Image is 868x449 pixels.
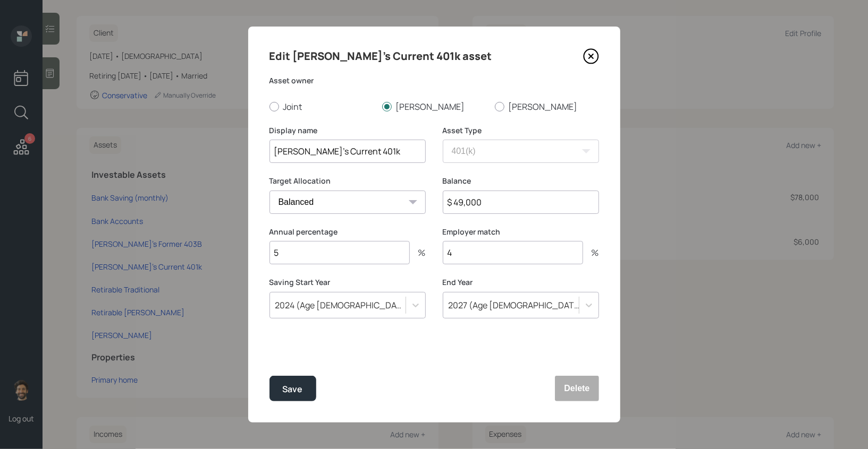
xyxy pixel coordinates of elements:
[269,376,316,401] button: Save
[449,299,580,311] div: 2027 (Age [DEMOGRAPHIC_DATA], 70)
[382,101,486,113] label: [PERSON_NAME]
[269,75,599,86] label: Asset owner
[443,277,599,288] label: End Year
[443,227,599,237] label: Employer match
[555,376,599,401] button: Delete
[269,48,492,65] h4: Edit [PERSON_NAME]'s Current 401k asset
[269,176,426,186] label: Target Allocation
[269,227,426,237] label: Annual percentage
[269,277,426,288] label: Saving Start Year
[495,101,599,113] label: [PERSON_NAME]
[410,248,426,257] div: %
[283,382,303,396] div: Save
[269,101,374,113] label: Joint
[583,248,599,257] div: %
[275,299,407,311] div: 2024 (Age [DEMOGRAPHIC_DATA], 67)
[443,125,599,136] label: Asset Type
[443,176,599,186] label: Balance
[269,125,426,136] label: Display name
